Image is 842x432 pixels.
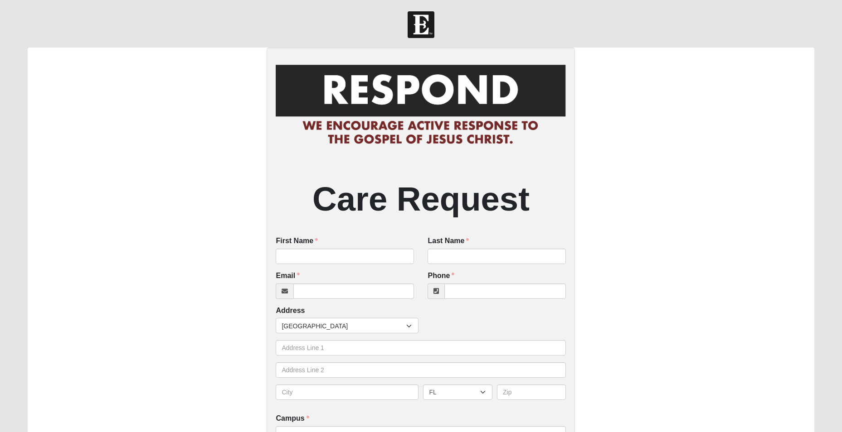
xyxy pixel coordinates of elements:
label: Email [276,271,300,281]
input: Zip [497,384,566,400]
input: City [276,384,419,400]
label: Campus [276,413,309,424]
input: Address Line 2 [276,362,566,378]
img: RespondCardHeader.png [276,57,566,154]
label: Last Name [428,236,469,246]
label: Address [276,306,305,316]
label: Phone [428,271,454,281]
h2: Care Request [276,179,566,219]
label: First Name [276,236,318,246]
img: Church of Eleven22 Logo [408,11,434,38]
input: Address Line 1 [276,340,566,355]
span: [GEOGRAPHIC_DATA] [282,318,406,334]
